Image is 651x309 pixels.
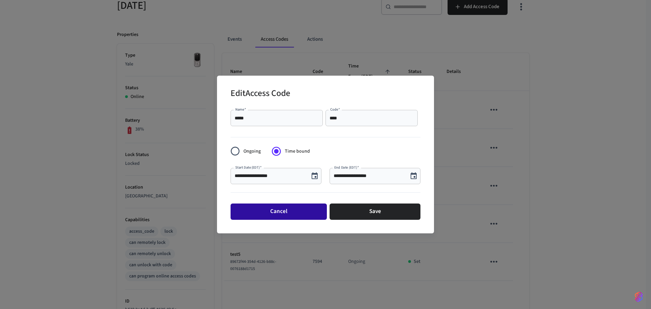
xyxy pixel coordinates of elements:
[243,148,261,155] span: Ongoing
[308,169,321,183] button: Choose date, selected date is Sep 21, 2025
[334,165,359,170] label: End Date (EDT)
[285,148,310,155] span: Time bound
[407,169,420,183] button: Choose date, selected date is Sep 21, 2025
[231,204,327,220] button: Cancel
[330,204,420,220] button: Save
[330,107,340,112] label: Code
[235,107,246,112] label: Name
[235,165,261,170] label: Start Date (EDT)
[635,291,643,302] img: SeamLogoGradient.69752ec5.svg
[231,84,290,104] h2: Edit Access Code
